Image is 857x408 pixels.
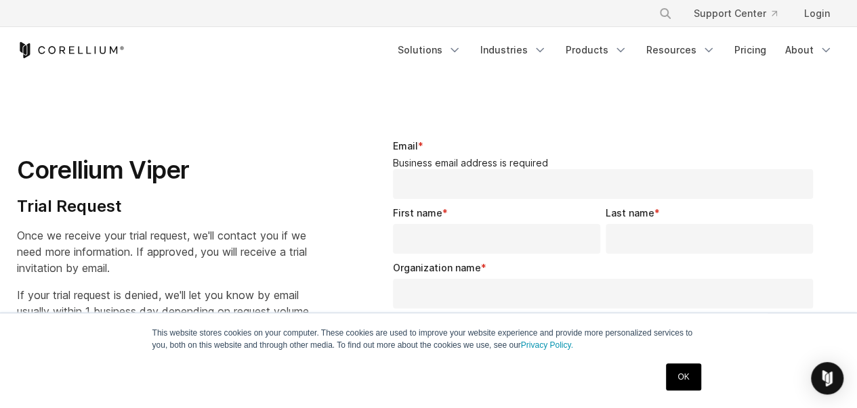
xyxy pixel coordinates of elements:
span: Email [393,140,418,152]
span: First name [393,207,442,219]
h1: Corellium Viper [17,155,312,185]
a: Login [793,1,841,26]
a: OK [666,363,701,390]
a: Industries [472,38,555,62]
a: Resources [638,38,724,62]
div: Open Intercom Messenger [811,362,843,394]
div: Navigation Menu [642,1,841,26]
a: Support Center [683,1,788,26]
div: Navigation Menu [390,38,841,62]
a: Corellium Home [17,42,125,58]
a: Privacy Policy. [521,340,573,350]
p: This website stores cookies on your computer. These cookies are used to improve your website expe... [152,327,705,351]
h4: Trial Request [17,196,312,217]
a: Pricing [726,38,774,62]
span: Organization name [393,262,481,273]
button: Search [653,1,677,26]
a: Products [558,38,635,62]
span: Last name [606,207,654,219]
span: If your trial request is denied, we'll let you know by email usually within 1 business day depend... [17,288,312,318]
span: Once we receive your trial request, we'll contact you if we need more information. If approved, y... [17,229,307,275]
a: Solutions [390,38,469,62]
a: About [777,38,841,62]
legend: Business email address is required [393,157,819,169]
